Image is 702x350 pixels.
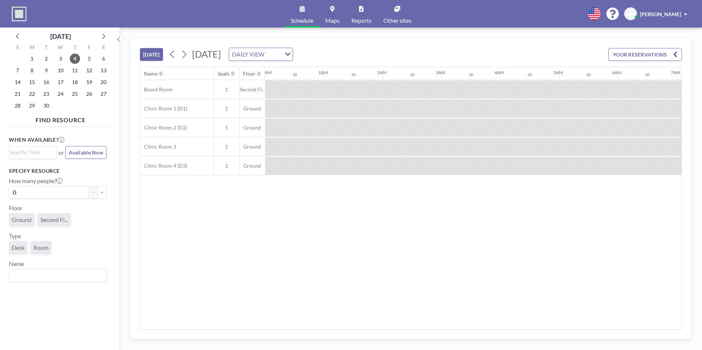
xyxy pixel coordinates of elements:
[65,146,106,159] button: Available Now
[214,105,239,112] span: 1
[383,18,412,23] span: Other sites
[214,124,239,131] span: 1
[55,65,66,76] span: Wednesday, September 10, 2025
[41,101,51,111] span: Tuesday, September 30, 2025
[410,72,415,77] div: 30
[12,65,23,76] span: Sunday, September 7, 2025
[12,89,23,99] span: Sunday, September 21, 2025
[82,43,96,53] div: F
[9,204,22,212] label: Floor
[12,244,25,251] span: Desk
[84,65,94,76] span: Friday, September 12, 2025
[12,216,32,223] span: Ground
[239,143,265,150] span: Ground
[84,77,94,87] span: Friday, September 19, 2025
[96,43,111,53] div: S
[140,105,187,112] span: Clinic Room 1 (D1)
[9,260,24,267] label: Name
[495,70,504,75] div: 4AM
[98,89,109,99] span: Saturday, September 27, 2025
[55,54,66,64] span: Wednesday, September 3, 2025
[586,72,591,77] div: 30
[12,77,23,87] span: Sunday, September 14, 2025
[325,18,340,23] span: Maps
[40,216,68,223] span: Second Fl...
[627,11,635,17] span: CM
[12,7,26,21] img: organization-logo
[41,54,51,64] span: Tuesday, September 2, 2025
[645,72,649,77] div: 30
[231,50,266,59] span: DAILY VIEW
[608,48,682,61] button: YOUR RESERVATIONS
[84,54,94,64] span: Friday, September 5, 2025
[528,72,532,77] div: 30
[293,72,297,77] div: 30
[229,48,293,61] div: Search for option
[239,105,265,112] span: Ground
[41,65,51,76] span: Tuesday, September 9, 2025
[58,149,64,156] span: or
[27,89,37,99] span: Monday, September 22, 2025
[9,147,57,158] div: Search for option
[41,89,51,99] span: Tuesday, September 23, 2025
[612,70,622,75] div: 6AM
[41,77,51,87] span: Tuesday, September 16, 2025
[239,86,265,93] span: Second Fl...
[140,86,173,93] span: Board Room
[218,70,229,77] div: Seats
[54,43,68,53] div: W
[9,269,106,282] div: Search for option
[84,89,94,99] span: Friday, September 26, 2025
[27,65,37,76] span: Monday, September 8, 2025
[267,50,281,59] input: Search for option
[25,43,39,53] div: M
[239,124,265,131] span: Ground
[27,54,37,64] span: Monday, September 1, 2025
[192,48,221,59] span: [DATE]
[9,168,106,174] h3: Specify resource
[9,113,112,124] h4: FIND RESOURCE
[98,186,106,198] button: +
[98,77,109,87] span: Saturday, September 20, 2025
[671,70,680,75] div: 7AM
[214,163,239,169] span: 1
[10,271,102,280] input: Search for option
[70,77,80,87] span: Thursday, September 18, 2025
[9,232,21,240] label: Type
[70,65,80,76] span: Thursday, September 11, 2025
[553,70,563,75] div: 5AM
[33,244,48,251] span: Room
[436,70,445,75] div: 3AM
[70,54,80,64] span: Thursday, September 4, 2025
[377,70,387,75] div: 2AM
[640,11,681,17] span: [PERSON_NAME]
[50,31,71,41] div: [DATE]
[214,143,239,150] span: 1
[351,72,356,77] div: 30
[69,149,103,156] span: Available Now
[140,124,187,131] span: Clinic Room 2 (D2)
[140,48,163,61] button: [DATE]
[243,70,256,77] div: Floor
[98,54,109,64] span: Saturday, September 6, 2025
[469,72,473,77] div: 30
[144,70,158,77] div: Name
[239,163,265,169] span: Ground
[214,86,239,93] span: 1
[55,77,66,87] span: Wednesday, September 17, 2025
[351,18,372,23] span: Reports
[98,65,109,76] span: Saturday, September 13, 2025
[318,70,328,75] div: 1AM
[10,148,53,156] input: Search for option
[140,143,176,150] span: Clinic Room 3
[260,70,272,75] div: 12AM
[55,89,66,99] span: Wednesday, September 24, 2025
[11,43,25,53] div: S
[70,89,80,99] span: Thursday, September 25, 2025
[27,77,37,87] span: Monday, September 15, 2025
[39,43,54,53] div: T
[140,163,187,169] span: Clinic Room 4 (D3)
[89,186,98,198] button: -
[291,18,314,23] span: Schedule
[12,101,23,111] span: Sunday, September 28, 2025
